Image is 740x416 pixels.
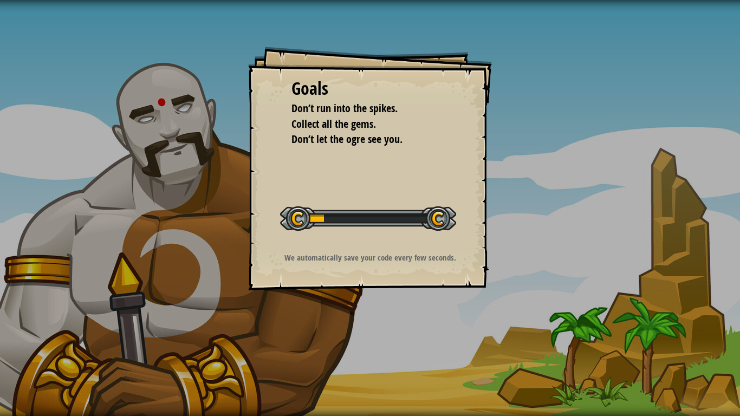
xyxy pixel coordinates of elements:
li: Collect all the gems. [278,116,446,132]
span: Don’t let the ogre see you. [291,132,403,146]
span: Don’t run into the spikes. [291,101,398,115]
li: Don’t run into the spikes. [278,101,446,116]
span: Collect all the gems. [291,116,376,131]
li: Don’t let the ogre see you. [278,132,446,147]
div: Goals [291,76,449,101]
p: We automatically save your code every few seconds. [262,252,479,263]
